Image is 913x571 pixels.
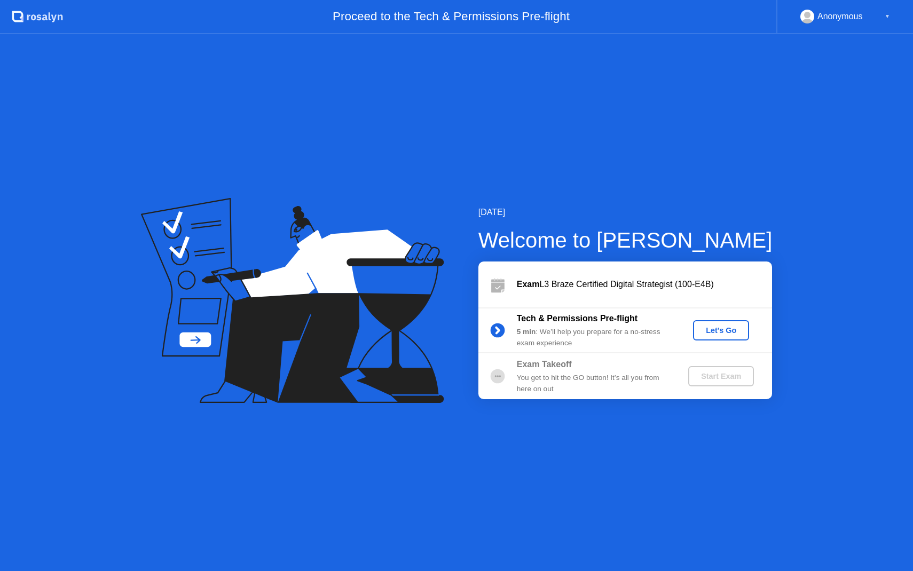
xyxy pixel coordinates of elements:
[517,280,540,289] b: Exam
[688,366,754,386] button: Start Exam
[517,360,572,369] b: Exam Takeoff
[517,278,772,291] div: L3 Braze Certified Digital Strategist (100-E4B)
[692,372,750,380] div: Start Exam
[885,10,890,23] div: ▼
[478,224,773,256] div: Welcome to [PERSON_NAME]
[517,327,671,348] div: : We’ll help you prepare for a no-stress exam experience
[478,206,773,219] div: [DATE]
[517,328,536,336] b: 5 min
[517,314,637,323] b: Tech & Permissions Pre-flight
[517,372,671,394] div: You get to hit the GO button! It’s all you from here on out
[697,326,745,335] div: Let's Go
[817,10,863,23] div: Anonymous
[693,320,749,340] button: Let's Go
